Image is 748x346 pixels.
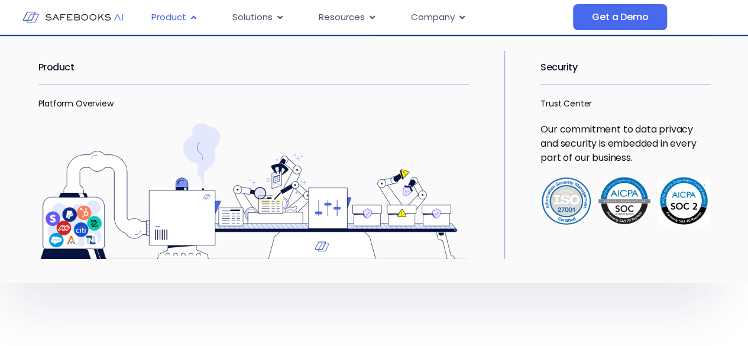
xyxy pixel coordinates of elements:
span: Resources [319,11,365,24]
span: Get a Demo [592,11,648,23]
nav: Menu [142,6,573,29]
a: Trust Center [540,98,592,109]
span: Company [411,11,455,24]
span: Product [151,11,186,24]
h2: Product [38,51,469,84]
a: Platform Overview [38,98,114,109]
p: Our commitment to data privacy and security is embedded in every part of our business. [540,122,710,165]
div: Menu Toggle [142,6,573,29]
span: Solutions [232,11,273,24]
a: Get a Demo [573,4,667,30]
h2: Security [540,51,710,84]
